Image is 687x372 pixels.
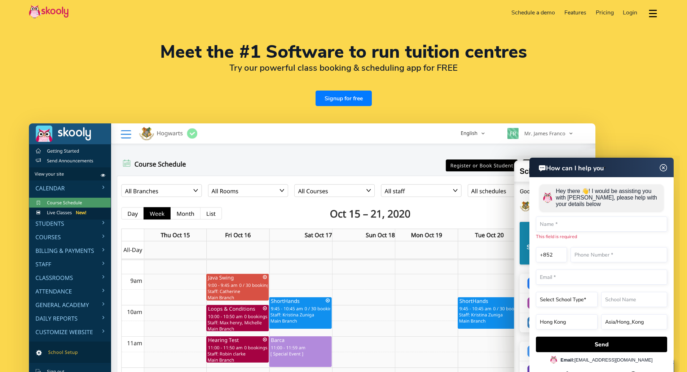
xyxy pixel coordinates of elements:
[316,91,372,106] a: Signup for free
[507,7,560,18] a: Schedule a demo
[591,7,618,18] a: Pricing
[623,9,637,17] span: Login
[648,5,658,22] button: dropdown menu
[596,9,614,17] span: Pricing
[29,43,658,61] h1: Meet the #1 Software to run tuition centres
[29,62,658,73] h2: Try our powerful class booking & scheduling app for FREE
[560,7,591,18] a: Features
[618,7,642,18] a: Login
[29,5,69,19] img: Skooly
